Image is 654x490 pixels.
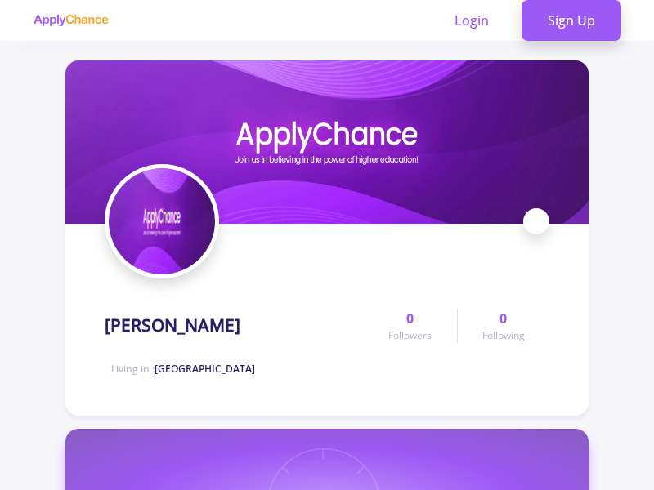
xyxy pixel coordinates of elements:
span: Following [482,328,525,343]
span: 0 [406,309,414,328]
span: 0 [499,309,507,328]
span: [GEOGRAPHIC_DATA] [155,362,255,376]
img: Atiye Kalaliavatar [109,168,215,274]
a: 0Followers [364,309,456,343]
img: Atiye Kalalicover image [65,60,589,224]
span: Followers [388,328,432,343]
span: Living in : [111,362,255,376]
img: applychance logo text only [33,14,109,27]
a: 0Following [457,309,549,343]
h1: [PERSON_NAME] [105,315,240,336]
